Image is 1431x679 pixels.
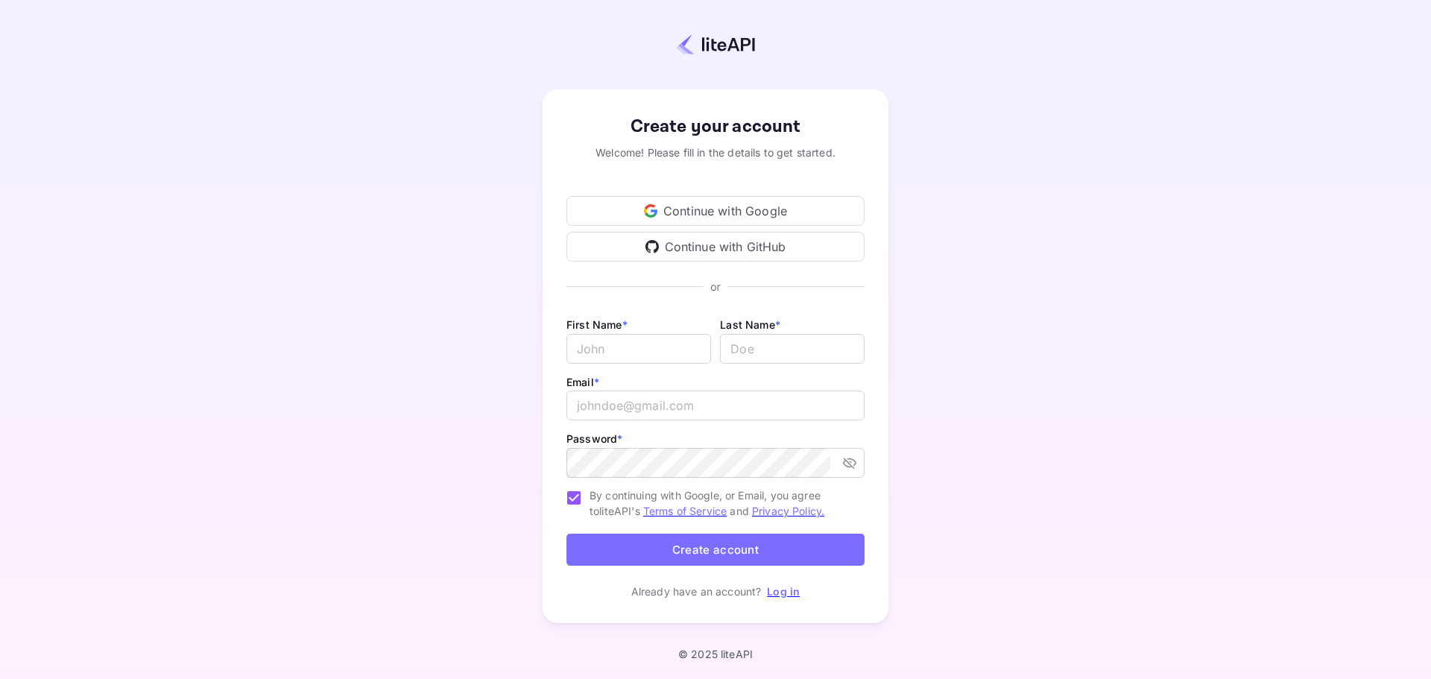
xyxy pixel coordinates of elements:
[566,376,599,388] label: Email
[643,505,727,517] a: Terms of Service
[767,585,800,598] a: Log in
[676,34,755,55] img: liteapi
[752,505,824,517] a: Privacy Policy.
[566,196,865,226] div: Continue with Google
[566,334,711,364] input: John
[566,318,628,331] label: First Name
[566,534,865,566] button: Create account
[566,232,865,262] div: Continue with GitHub
[566,145,865,160] div: Welcome! Please fill in the details to get started.
[720,334,865,364] input: Doe
[590,487,853,519] span: By continuing with Google, or Email, you agree to liteAPI's and
[566,432,622,445] label: Password
[720,318,780,331] label: Last Name
[566,391,865,420] input: johndoe@gmail.com
[678,648,753,660] p: © 2025 liteAPI
[836,449,863,476] button: toggle password visibility
[631,584,762,599] p: Already have an account?
[566,113,865,140] div: Create your account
